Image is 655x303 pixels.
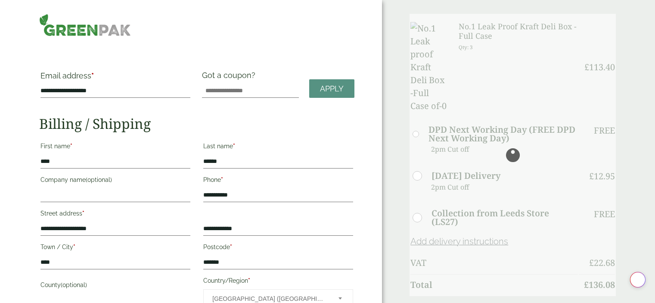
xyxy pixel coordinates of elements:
[40,140,190,155] label: First name
[40,174,190,188] label: Company name
[39,116,354,132] h2: Billing / Shipping
[91,71,94,80] abbr: required
[40,241,190,256] label: Town / City
[86,176,112,183] span: (optional)
[221,176,223,183] abbr: required
[203,275,353,289] label: Country/Region
[40,72,190,84] label: Email address
[320,84,344,94] span: Apply
[61,281,87,288] span: (optional)
[73,244,75,250] abbr: required
[40,279,190,294] label: County
[70,143,72,150] abbr: required
[233,143,235,150] abbr: required
[309,79,354,98] a: Apply
[203,140,353,155] label: Last name
[203,174,353,188] label: Phone
[248,277,250,284] abbr: required
[82,210,84,217] abbr: required
[203,241,353,256] label: Postcode
[230,244,232,250] abbr: required
[39,14,130,36] img: GreenPak Supplies
[40,207,190,222] label: Street address
[202,71,259,84] label: Got a coupon?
